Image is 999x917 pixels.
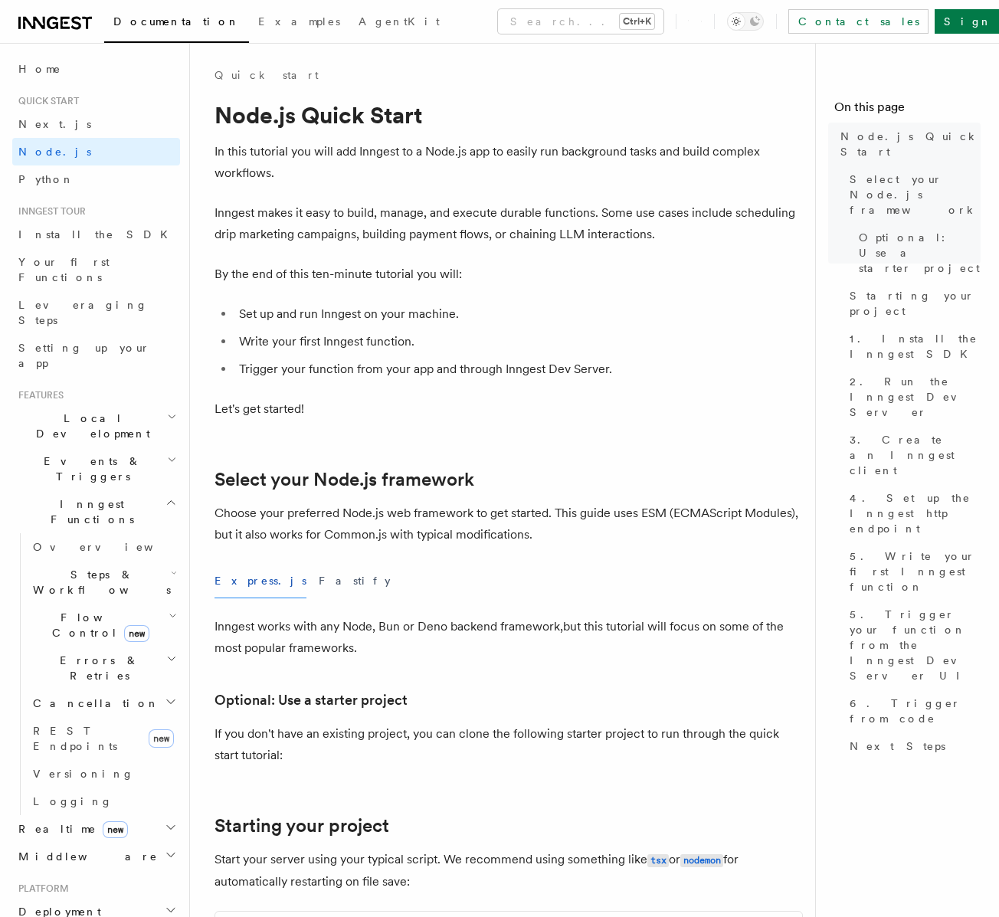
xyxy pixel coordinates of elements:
[215,616,803,659] p: Inngest works with any Node, Bun or Deno backend framework,but this tutorial will focus on some o...
[27,717,180,760] a: REST Endpointsnew
[843,165,981,224] a: Select your Node.js framework
[33,795,113,807] span: Logging
[12,389,64,401] span: Features
[319,564,391,598] button: Fastify
[215,202,803,245] p: Inngest makes it easy to build, manage, and execute durable functions. Some use cases include sch...
[215,67,319,83] a: Quick start
[680,852,723,866] a: nodemon
[12,447,180,490] button: Events & Triggers
[843,484,981,542] a: 4. Set up the Inngest http endpoint
[27,604,180,647] button: Flow Controlnew
[27,567,171,598] span: Steps & Workflows
[12,248,180,291] a: Your first Functions
[215,849,803,892] p: Start your server using your typical script. We recommend using something like or for automatical...
[12,95,79,107] span: Quick start
[359,15,440,28] span: AgentKit
[215,101,803,129] h1: Node.js Quick Start
[647,852,669,866] a: tsx
[215,723,803,766] p: If you don't have an existing project, you can clone the following starter project to run through...
[850,696,981,726] span: 6. Trigger from code
[215,503,803,545] p: Choose your preferred Node.js web framework to get started. This guide uses ESM (ECMAScript Modul...
[850,432,981,478] span: 3. Create an Inngest client
[498,9,663,34] button: Search...Ctrl+K
[12,411,167,441] span: Local Development
[215,689,408,711] a: Optional: Use a starter project
[850,490,981,536] span: 4. Set up the Inngest http endpoint
[27,760,180,788] a: Versioning
[12,205,86,218] span: Inngest tour
[12,821,128,837] span: Realtime
[215,264,803,285] p: By the end of this ten-minute tutorial you will:
[843,282,981,325] a: Starting your project
[234,331,803,352] li: Write your first Inngest function.
[850,288,981,319] span: Starting your project
[124,625,149,642] span: new
[12,404,180,447] button: Local Development
[850,374,981,420] span: 2. Run the Inngest Dev Server
[27,696,159,711] span: Cancellation
[18,228,177,241] span: Install the SDK
[850,607,981,683] span: 5. Trigger your function from the Inngest Dev Server UI
[27,561,180,604] button: Steps & Workflows
[843,542,981,601] a: 5. Write your first Inngest function
[12,55,180,83] a: Home
[843,368,981,426] a: 2. Run the Inngest Dev Server
[843,426,981,484] a: 3. Create an Inngest client
[234,303,803,325] li: Set up and run Inngest on your machine.
[18,61,61,77] span: Home
[850,739,945,754] span: Next Steps
[843,732,981,760] a: Next Steps
[840,129,981,159] span: Node.js Quick Start
[113,15,240,28] span: Documentation
[12,849,158,864] span: Middleware
[12,490,180,533] button: Inngest Functions
[258,15,340,28] span: Examples
[33,541,191,553] span: Overview
[27,653,166,683] span: Errors & Retries
[215,469,474,490] a: Select your Node.js framework
[859,230,981,276] span: Optional: Use a starter project
[18,173,74,185] span: Python
[18,118,91,130] span: Next.js
[12,291,180,334] a: Leveraging Steps
[834,123,981,165] a: Node.js Quick Start
[12,883,69,895] span: Platform
[843,689,981,732] a: 6. Trigger from code
[349,5,449,41] a: AgentKit
[12,138,180,165] a: Node.js
[18,256,110,283] span: Your first Functions
[680,854,723,867] code: nodemon
[853,224,981,282] a: Optional: Use a starter project
[12,496,165,527] span: Inngest Functions
[249,5,349,41] a: Examples
[215,564,306,598] button: Express.js
[104,5,249,43] a: Documentation
[788,9,929,34] a: Contact sales
[149,729,174,748] span: new
[647,854,669,867] code: tsx
[18,342,150,369] span: Setting up your app
[12,843,180,870] button: Middleware
[12,334,180,377] a: Setting up your app
[234,359,803,380] li: Trigger your function from your app and through Inngest Dev Server.
[33,725,117,752] span: REST Endpoints
[215,815,389,837] a: Starting your project
[27,533,180,561] a: Overview
[103,821,128,838] span: new
[27,788,180,815] a: Logging
[843,325,981,368] a: 1. Install the Inngest SDK
[27,647,180,689] button: Errors & Retries
[12,815,180,843] button: Realtimenew
[27,689,180,717] button: Cancellation
[12,165,180,193] a: Python
[850,331,981,362] span: 1. Install the Inngest SDK
[850,549,981,594] span: 5. Write your first Inngest function
[12,221,180,248] a: Install the SDK
[18,146,91,158] span: Node.js
[27,610,169,640] span: Flow Control
[620,14,654,29] kbd: Ctrl+K
[215,398,803,420] p: Let's get started!
[850,172,981,218] span: Select your Node.js framework
[33,768,134,780] span: Versioning
[12,110,180,138] a: Next.js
